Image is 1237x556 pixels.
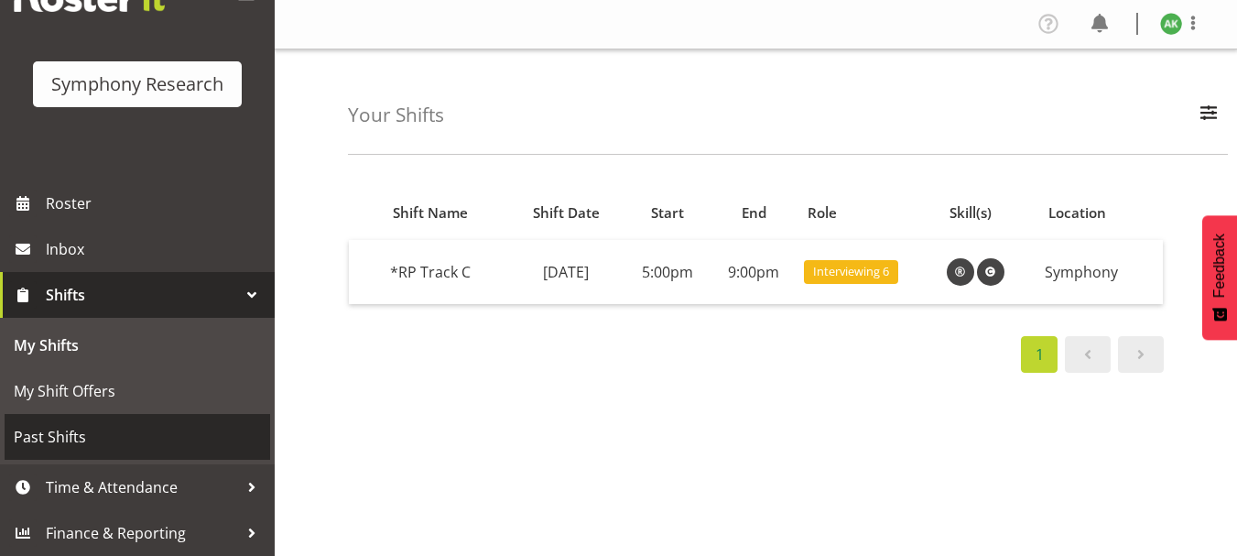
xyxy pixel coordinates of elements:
[533,202,600,223] span: Shift Date
[949,202,992,223] span: Skill(s)
[808,202,837,223] span: Role
[14,377,261,405] span: My Shift Offers
[1211,234,1228,298] span: Feedback
[711,240,798,304] td: 9:00pm
[1189,95,1228,136] button: Filter Employees
[5,368,270,414] a: My Shift Offers
[46,235,266,263] span: Inbox
[813,263,889,280] span: Interviewing 6
[46,474,238,501] span: Time & Attendance
[348,104,444,125] h4: Your Shifts
[14,423,261,451] span: Past Shifts
[51,71,223,98] div: Symphony Research
[1048,202,1106,223] span: Location
[508,240,624,304] td: [DATE]
[1202,215,1237,340] button: Feedback - Show survey
[5,414,270,460] a: Past Shifts
[383,240,509,304] td: *RP Track C
[46,281,238,309] span: Shifts
[393,202,468,223] span: Shift Name
[1037,240,1163,304] td: Symphony
[14,332,261,359] span: My Shifts
[1160,13,1182,35] img: amit-kumar11606.jpg
[46,190,266,217] span: Roster
[46,519,238,547] span: Finance & Reporting
[742,202,766,223] span: End
[651,202,684,223] span: Start
[624,240,711,304] td: 5:00pm
[5,322,270,368] a: My Shifts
